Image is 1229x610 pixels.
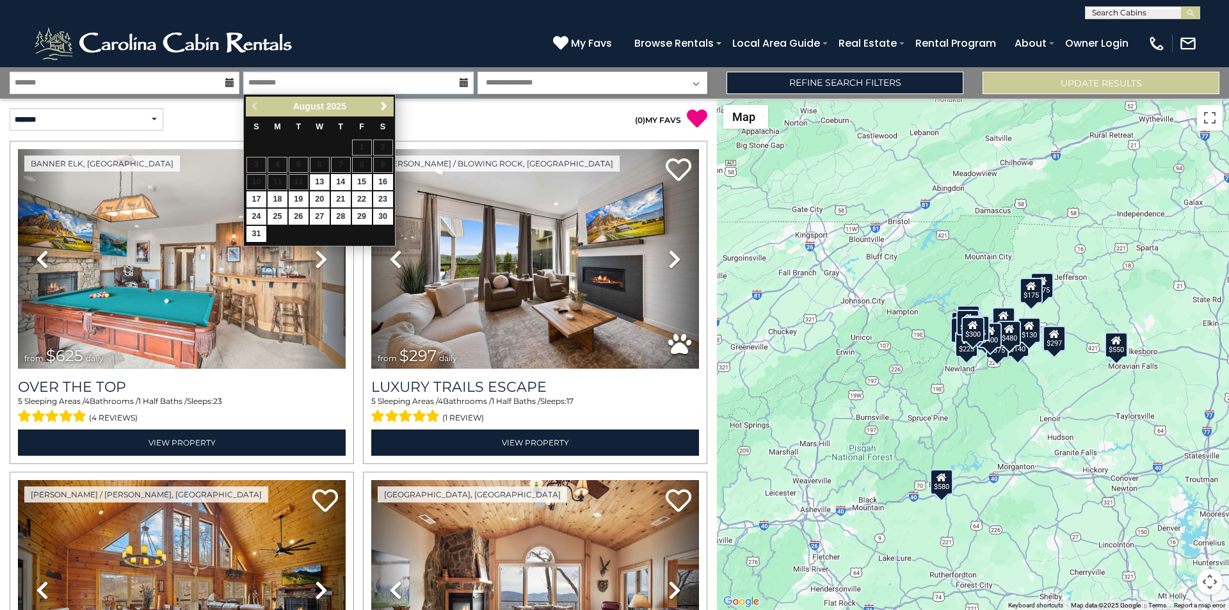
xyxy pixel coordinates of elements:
span: Saturday [380,122,385,131]
div: $625 [967,316,990,341]
div: $300 [961,317,984,342]
a: [GEOGRAPHIC_DATA], [GEOGRAPHIC_DATA] [378,486,567,502]
span: (1 review) [442,410,484,426]
span: Sunday [253,122,259,131]
img: phone-regular-white.png [1148,35,1166,52]
img: White-1-2.png [32,24,298,63]
span: 5 [18,396,22,406]
a: Terms [1148,602,1166,609]
a: Local Area Guide [726,32,826,54]
div: $480 [998,320,1021,346]
span: Next [379,101,389,111]
a: Add to favorites [666,488,691,515]
a: Real Estate [832,32,903,54]
img: thumbnail_168695581.jpeg [371,149,699,369]
button: Toggle fullscreen view [1197,105,1223,131]
a: 25 [268,209,287,225]
a: Report a map error [1174,602,1225,609]
button: Change map style [723,105,768,129]
div: $580 [930,469,953,494]
a: 26 [289,209,309,225]
span: daily [439,353,457,363]
a: 29 [352,209,372,225]
div: $225 [955,332,978,357]
span: Thursday [338,122,343,131]
button: Map camera controls [1197,569,1223,595]
a: Refine Search Filters [727,72,963,94]
span: from [24,353,44,363]
a: 31 [246,226,266,242]
a: My Favs [553,35,615,52]
span: $625 [46,346,83,365]
a: 30 [373,209,393,225]
a: Browse Rentals [628,32,720,54]
div: $297 [1043,326,1066,351]
a: 24 [246,209,266,225]
button: Keyboard shortcuts [1008,601,1063,610]
span: Map data ©2025 Google [1071,602,1141,609]
div: $349 [992,307,1015,333]
span: 0 [638,115,643,125]
a: [PERSON_NAME] / Blowing Rock, [GEOGRAPHIC_DATA] [378,156,620,172]
span: $297 [399,346,437,365]
a: 14 [331,174,351,190]
button: Update Results [983,72,1219,94]
div: $125 [957,305,980,330]
span: 5 [371,396,376,406]
div: $230 [951,317,974,342]
span: My Favs [571,35,612,51]
div: $400 [979,322,1002,348]
div: $425 [956,309,979,335]
a: 13 [310,174,330,190]
a: 28 [331,209,351,225]
a: 15 [352,174,372,190]
a: 20 [310,191,330,207]
a: 23 [373,191,393,207]
a: 22 [352,191,372,207]
a: 21 [331,191,351,207]
span: from [378,353,397,363]
span: 1 Half Baths / [492,396,540,406]
a: Add to favorites [666,157,691,184]
img: Google [720,593,762,610]
span: Friday [359,122,364,131]
span: 17 [566,396,574,406]
div: $175 [1020,278,1043,303]
a: View Property [371,429,699,456]
div: Sleeping Areas / Bathrooms / Sleeps: [18,396,346,426]
a: Rental Program [909,32,1002,54]
a: Luxury Trails Escape [371,378,699,396]
a: Over The Top [18,378,346,396]
a: View Property [18,429,346,456]
div: $550 [1105,332,1128,357]
div: $130 [1018,317,1041,343]
a: Next [376,99,392,115]
div: $140 [1006,331,1029,357]
div: $375 [986,332,1009,358]
a: [PERSON_NAME] / [PERSON_NAME], [GEOGRAPHIC_DATA] [24,486,268,502]
span: Monday [274,122,281,131]
a: Banner Elk, [GEOGRAPHIC_DATA] [24,156,180,172]
span: 4 [438,396,443,406]
span: August [293,101,324,111]
div: $175 [1031,272,1054,298]
span: 23 [213,396,222,406]
a: 18 [268,191,287,207]
span: 1 Half Baths / [138,396,187,406]
img: mail-regular-white.png [1179,35,1197,52]
a: About [1008,32,1053,54]
img: thumbnail_167587915.jpeg [18,149,346,369]
span: Map [732,110,755,124]
a: 27 [310,209,330,225]
span: Wednesday [316,122,323,131]
a: 16 [373,174,393,190]
div: Sleeping Areas / Bathrooms / Sleeps: [371,396,699,426]
span: ( ) [635,115,645,125]
a: Owner Login [1059,32,1135,54]
span: (4 reviews) [89,410,138,426]
span: Tuesday [296,122,301,131]
span: 2025 [326,101,346,111]
a: 19 [289,191,309,207]
a: (0)MY FAVS [635,115,681,125]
